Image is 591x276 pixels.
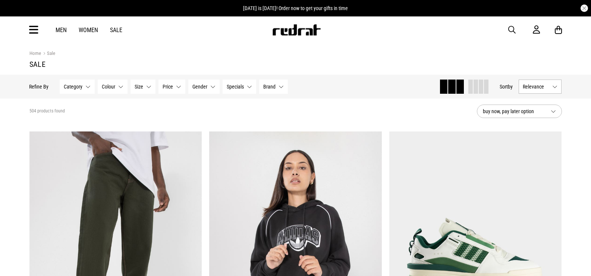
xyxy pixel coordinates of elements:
[56,27,67,34] a: Men
[508,84,513,90] span: by
[223,80,257,94] button: Specials
[193,84,208,90] span: Gender
[64,84,83,90] span: Category
[519,80,562,94] button: Relevance
[264,84,276,90] span: Brand
[29,84,49,90] p: Refine By
[110,27,122,34] a: Sale
[227,84,244,90] span: Specials
[523,84,550,90] span: Relevance
[483,107,545,116] span: buy now, pay later option
[41,50,55,58] a: Sale
[102,84,116,90] span: Colour
[79,27,98,34] a: Women
[159,80,186,94] button: Price
[98,80,128,94] button: Colour
[60,80,95,94] button: Category
[272,24,321,35] img: Redrat logo
[260,80,288,94] button: Brand
[29,60,562,69] h1: Sale
[163,84,173,90] span: Price
[189,80,220,94] button: Gender
[243,5,348,11] span: [DATE] is [DATE]! Order now to get your gifts in time
[477,105,562,118] button: buy now, pay later option
[29,50,41,56] a: Home
[131,80,156,94] button: Size
[29,108,65,114] span: 504 products found
[500,82,513,91] button: Sortby
[135,84,144,90] span: Size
